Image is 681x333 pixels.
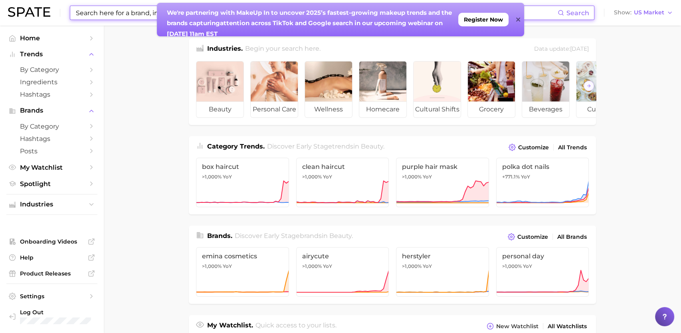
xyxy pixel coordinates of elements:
span: Hashtags [20,91,84,98]
span: My Watchlist [20,164,84,171]
a: My Watchlist [6,161,97,174]
a: purple hair mask>1,000% YoY [396,158,489,207]
a: polka dot nails+771.1% YoY [496,158,589,207]
a: All Trends [556,142,589,153]
a: Product Releases [6,268,97,279]
h1: My Watchlist. [207,321,253,332]
a: Settings [6,290,97,302]
a: Hashtags [6,133,97,145]
span: personal day [502,252,583,260]
span: +771.1% [502,174,520,180]
button: Brands [6,105,97,117]
span: Spotlight [20,180,84,188]
a: by Category [6,120,97,133]
input: Search here for a brand, industry, or ingredient [75,6,558,20]
a: culinary [576,61,624,118]
span: YoY [323,263,332,270]
span: >1,000% [202,174,222,180]
span: beauty [329,232,352,240]
a: beauty [196,61,244,118]
span: by Category [20,123,84,130]
span: clean haircut [302,163,383,170]
span: Brands . [207,232,232,240]
span: box haircut [202,163,283,170]
a: All Brands [555,232,589,242]
span: >1,000% [402,263,422,269]
a: grocery [467,61,515,118]
span: >1,000% [202,263,222,269]
button: Industries [6,198,97,210]
h1: Industries. [207,44,243,55]
span: Settings [20,293,84,300]
a: clean haircut>1,000% YoY [296,158,389,207]
span: New Watchlist [496,323,538,330]
span: Onboarding Videos [20,238,84,245]
span: beauty [361,143,383,150]
a: Ingredients [6,76,97,88]
span: Customize [517,234,548,240]
span: personal care [251,101,298,117]
span: All Brands [557,234,587,240]
span: Industries [20,201,84,208]
button: ShowUS Market [612,8,675,18]
span: Hashtags [20,135,84,143]
span: wellness [305,101,352,117]
span: Customize [518,144,549,151]
a: homecare [359,61,407,118]
span: YoY [423,174,432,180]
a: Help [6,252,97,264]
a: beverages [522,61,570,118]
span: Ingredients [20,78,84,86]
button: Customize [506,231,550,242]
span: >1,000% [402,174,422,180]
span: cultural shifts [414,101,461,117]
span: Help [20,254,84,261]
span: emina cosmetics [202,252,283,260]
span: purple hair mask [402,163,483,170]
a: All Watchlists [546,321,589,332]
img: SPATE [8,7,50,17]
span: YoY [521,174,530,180]
a: wellness [305,61,352,118]
span: YoY [323,174,332,180]
a: Hashtags [6,88,97,101]
span: YoY [223,263,232,270]
span: beauty [196,101,243,117]
span: Posts [20,147,84,155]
span: Discover Early Stage trends in . [267,143,384,150]
div: Data update: [DATE] [534,44,589,55]
a: box haircut>1,000% YoY [196,158,289,207]
span: homecare [359,101,406,117]
span: YoY [223,174,232,180]
span: All Trends [558,144,587,151]
span: Product Releases [20,270,84,277]
button: Customize [507,142,551,153]
span: >1,000% [302,174,322,180]
button: New Watchlist [485,321,540,332]
span: polka dot nails [502,163,583,170]
span: Show [614,10,632,15]
a: by Category [6,63,97,76]
a: Posts [6,145,97,157]
span: Trends [20,51,84,58]
span: Search [566,9,589,17]
button: Trends [6,48,97,60]
span: Brands [20,107,84,114]
a: Log out. Currently logged in with e-mail rachel.gannon@churchdwight.com. [6,306,97,327]
a: airycute>1,000% YoY [296,247,389,297]
span: beverages [522,101,569,117]
a: Onboarding Videos [6,236,97,248]
span: YoY [523,263,532,270]
span: by Category [20,66,84,73]
span: Home [20,34,84,42]
span: YoY [423,263,432,270]
span: herstyler [402,252,483,260]
span: Discover Early Stage brands in . [235,232,353,240]
a: emina cosmetics>1,000% YoY [196,247,289,297]
span: >1,000% [502,263,522,269]
a: cultural shifts [413,61,461,118]
h2: Quick access to your lists. [255,321,337,332]
span: culinary [576,101,624,117]
span: Log Out [20,309,119,316]
span: US Market [634,10,664,15]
